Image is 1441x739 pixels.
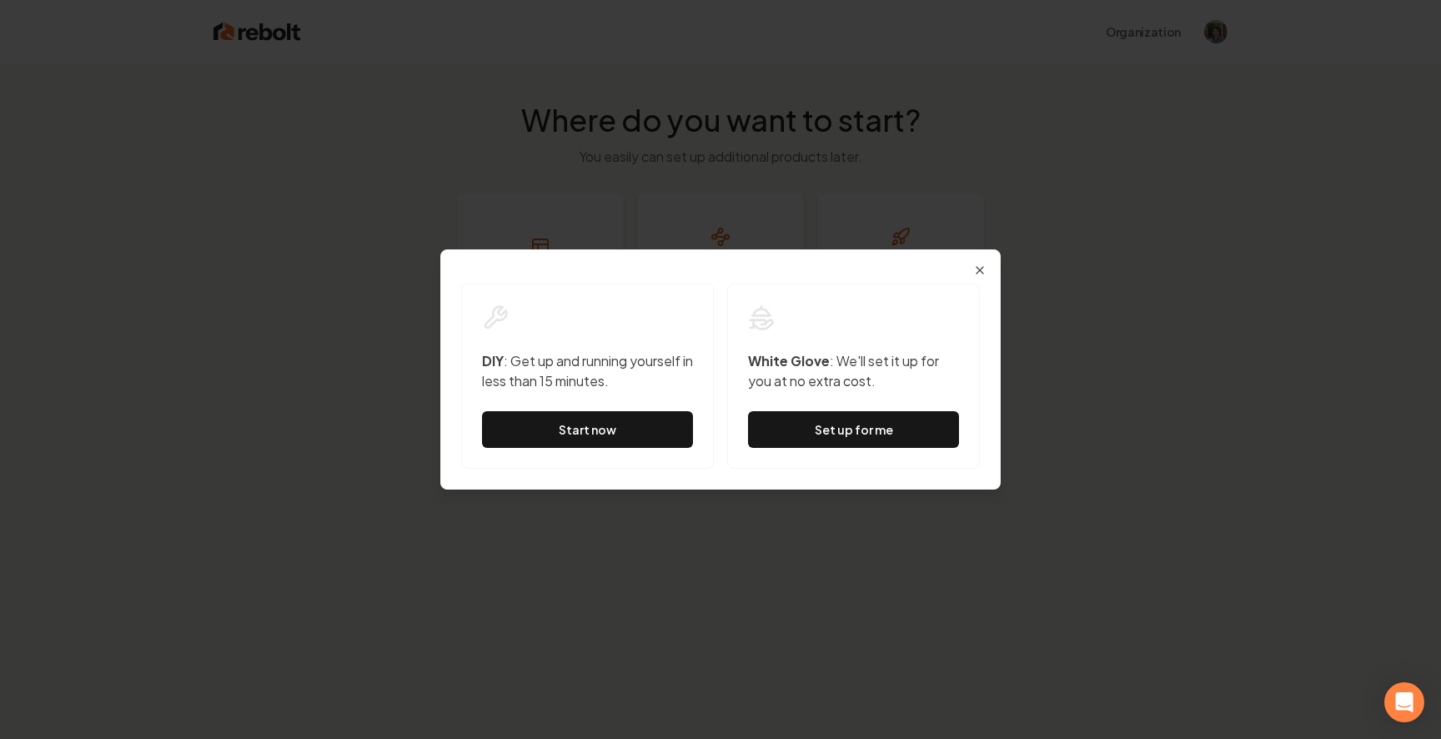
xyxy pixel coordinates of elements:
[748,351,959,391] p: : We'll set it up for you at no extra cost.
[482,411,693,448] a: Start now
[482,352,504,369] strong: DIY
[748,411,959,448] button: Set up for me
[748,352,830,369] strong: White Glove
[482,351,693,391] p: : Get up and running yourself in less than 15 minutes.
